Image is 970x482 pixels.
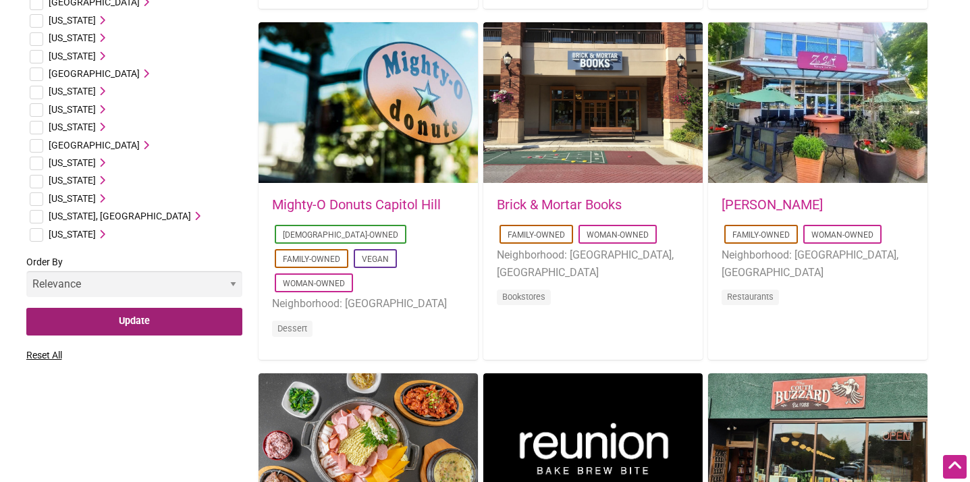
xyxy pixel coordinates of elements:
input: Update [26,308,242,336]
span: [GEOGRAPHIC_DATA] [49,140,140,151]
div: Scroll Back to Top [943,455,967,479]
a: [DEMOGRAPHIC_DATA]-Owned [283,230,398,240]
a: Woman-Owned [587,230,649,240]
span: [US_STATE] [49,193,96,204]
a: Woman-Owned [811,230,873,240]
a: Dessert [277,323,307,333]
a: Family-Owned [732,230,790,240]
span: [US_STATE] [49,32,96,43]
a: Restaurants [727,292,774,302]
label: Order By [26,254,242,308]
a: Family-Owned [283,255,340,264]
span: [US_STATE] [49,104,96,115]
span: [US_STATE] [49,175,96,186]
li: Neighborhood: [GEOGRAPHIC_DATA], [GEOGRAPHIC_DATA] [722,246,914,281]
a: Family-Owned [508,230,565,240]
a: Bookstores [502,292,545,302]
span: [US_STATE] [49,122,96,132]
span: [GEOGRAPHIC_DATA] [49,68,140,79]
a: Brick & Mortar Books [497,196,622,213]
a: Mighty-O Donuts Capitol Hill [272,196,441,213]
span: [US_STATE] [49,86,96,97]
li: Neighborhood: [GEOGRAPHIC_DATA], [GEOGRAPHIC_DATA] [497,246,689,281]
a: Woman-Owned [283,279,345,288]
select: Order By [26,271,242,297]
span: [US_STATE] [49,157,96,168]
a: [PERSON_NAME] [722,196,823,213]
a: Vegan [362,255,389,264]
span: [US_STATE], [GEOGRAPHIC_DATA] [49,211,191,221]
span: [US_STATE] [49,51,96,61]
span: [US_STATE] [49,15,96,26]
a: Reset All [26,350,62,360]
li: Neighborhood: [GEOGRAPHIC_DATA] [272,295,464,313]
span: [US_STATE] [49,229,96,240]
